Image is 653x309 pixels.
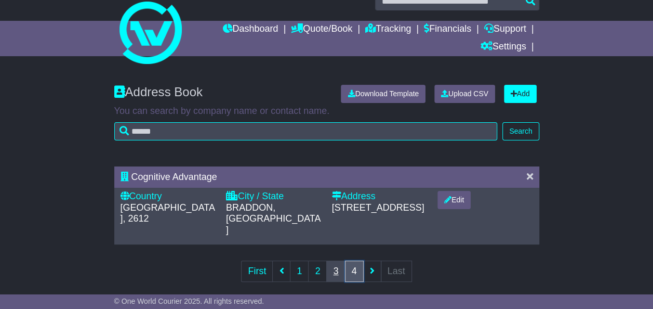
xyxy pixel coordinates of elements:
a: Settings [481,38,526,56]
span: [GEOGRAPHIC_DATA], 2612 [121,202,215,224]
a: Financials [424,21,471,38]
div: Address [332,191,428,202]
a: Add [504,85,537,103]
button: Search [502,122,539,140]
p: You can search by company name or contact name. [114,106,539,117]
a: 4 [345,261,364,282]
div: City / State [226,191,322,202]
span: © One World Courier 2025. All rights reserved. [114,297,264,305]
span: BRADDON, [GEOGRAPHIC_DATA] [226,202,321,235]
a: Upload CSV [434,85,495,103]
a: Download Template [341,85,425,103]
a: 1 [290,261,309,282]
a: 2 [308,261,327,282]
button: Edit [437,191,471,209]
span: Cognitive Advantage [131,172,217,182]
a: First [241,261,273,282]
a: Dashboard [222,21,278,38]
a: 3 [326,261,345,282]
a: Tracking [365,21,411,38]
div: Address Book [109,85,334,103]
span: [STREET_ADDRESS] [332,202,424,213]
div: Country [121,191,216,202]
a: Support [484,21,526,38]
a: Quote/Book [291,21,352,38]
